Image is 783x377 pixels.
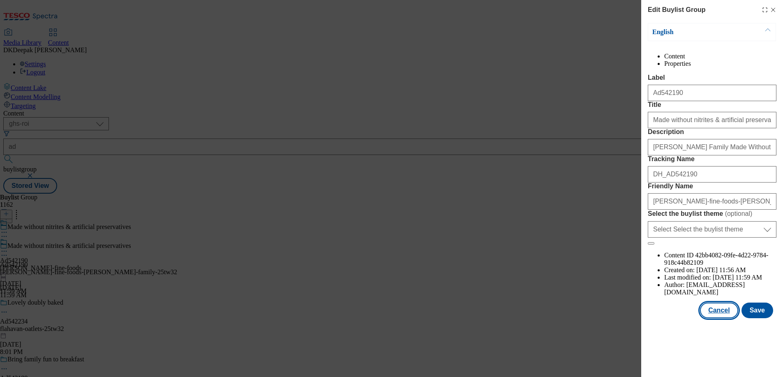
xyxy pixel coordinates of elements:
label: Description [648,128,776,136]
label: Title [648,101,776,109]
li: Content [664,53,776,60]
input: Enter Tracking Name [648,166,776,183]
span: ( optional ) [725,210,753,217]
button: Save [741,303,773,318]
p: English [652,28,739,36]
span: [DATE] 11:59 AM [713,274,762,281]
span: 42bb4082-09fe-4d22-9784-918c44b82109 [664,252,768,266]
li: Last modified on: [664,274,776,281]
input: Enter Description [648,139,776,155]
li: Created on: [664,266,776,274]
span: [EMAIL_ADDRESS][DOMAIN_NAME] [664,281,745,296]
h4: Edit Buylist Group [648,5,705,15]
span: [DATE] 11:56 AM [696,266,746,273]
li: Properties [664,60,776,67]
label: Tracking Name [648,155,776,163]
input: Enter Friendly Name [648,193,776,210]
input: Enter Label [648,85,776,101]
input: Enter Title [648,112,776,128]
li: Author: [664,281,776,296]
label: Select the buylist theme [648,210,776,218]
label: Label [648,74,776,81]
button: Cancel [700,303,738,318]
li: Content ID [664,252,776,266]
label: Friendly Name [648,183,776,190]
